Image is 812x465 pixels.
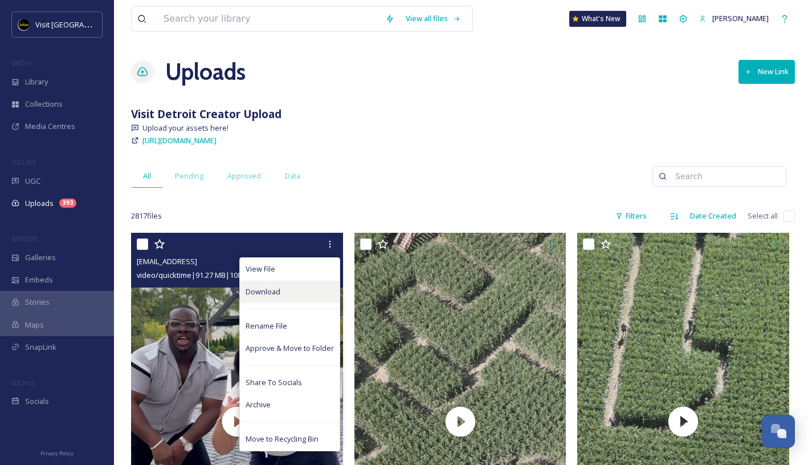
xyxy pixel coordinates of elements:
input: Search your library [158,6,380,31]
button: New Link [738,60,795,83]
span: Download [246,286,280,297]
input: Search [670,165,780,188]
span: WIDGETS [11,234,38,243]
span: SnapLink [25,342,56,353]
span: Media Centres [25,121,75,132]
span: Share To Socials [246,377,302,388]
a: Uploads [165,55,246,89]
strong: Visit Detroit Creator Upload [131,106,281,122]
span: Galleries [25,252,56,263]
button: Open Chat [762,415,795,448]
span: Approved [227,171,261,181]
span: Pending [175,171,203,181]
span: Socials [25,396,49,407]
span: Data [285,171,300,181]
span: Maps [25,320,44,330]
a: [PERSON_NAME] [693,7,774,30]
span: Archive [246,399,271,410]
div: 393 [59,199,76,208]
span: [EMAIL_ADDRESS] [137,256,197,266]
span: View File [246,264,275,274]
span: Visit [GEOGRAPHIC_DATA] [35,19,124,30]
span: Uploads [25,198,54,209]
a: What's New [569,11,626,27]
span: Select all [748,211,778,221]
span: Move to Recycling Bin [246,434,319,444]
span: Privacy Policy [40,450,74,457]
a: View all files [400,7,467,30]
span: MEDIA [11,59,31,67]
span: Collections [25,99,63,110]
div: Date Created [684,205,742,227]
span: SOCIALS [11,378,34,387]
span: Rename File [246,321,287,331]
span: [PERSON_NAME] [712,13,769,23]
span: [URL][DOMAIN_NAME] [142,135,217,145]
span: All [143,171,151,181]
span: UGC [25,176,40,187]
div: Filters [610,205,652,227]
img: VISIT%20DETROIT%20LOGO%20-%20BLACK%20BACKGROUND.png [18,19,30,30]
span: Library [25,76,48,87]
a: Privacy Policy [40,446,74,459]
a: [URL][DOMAIN_NAME] [142,134,217,147]
span: video/quicktime | 91.27 MB | 1080 x 1920 [137,270,266,280]
span: Upload your assets here! [142,123,228,134]
span: Embeds [25,274,53,285]
span: COLLECT [11,158,36,167]
span: Approve & Move to Folder [246,343,334,354]
span: 2817 file s [131,211,162,221]
span: Stories [25,297,50,308]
